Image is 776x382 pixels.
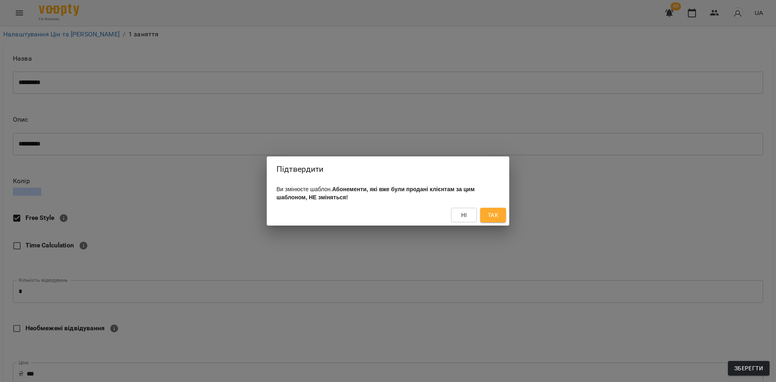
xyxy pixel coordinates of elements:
span: Зберегти [734,363,763,373]
span: Так [488,210,498,220]
span: Ви змінюєте шаблон. [276,186,474,200]
h2: Підтвердити [276,163,500,175]
span: Ні [461,210,467,220]
button: Ні [451,208,477,222]
button: Так [480,208,506,222]
b: Абонементи, які вже були продані клієнтам за цим шаблоном, НЕ зміняться! [276,186,474,200]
